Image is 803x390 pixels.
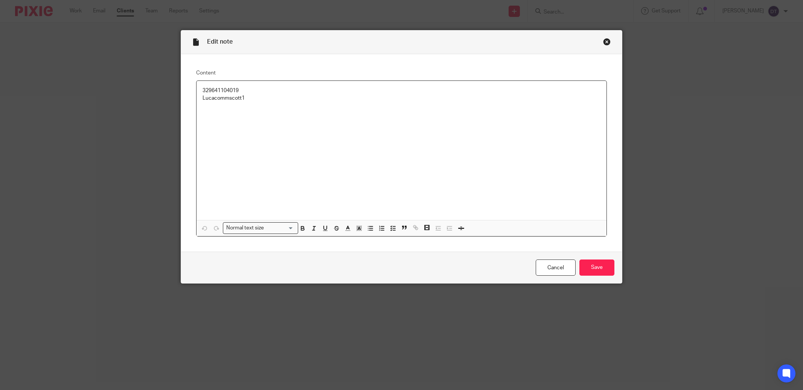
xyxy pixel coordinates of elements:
[196,69,607,77] label: Content
[223,222,298,234] div: Search for option
[267,224,294,232] input: Search for option
[579,259,614,276] input: Save
[203,87,600,94] p: 329641104019
[225,224,266,232] span: Normal text size
[203,94,600,102] p: Lucacommscott1
[536,259,576,276] a: Cancel
[207,39,233,45] span: Edit note
[603,38,611,46] div: Close this dialog window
